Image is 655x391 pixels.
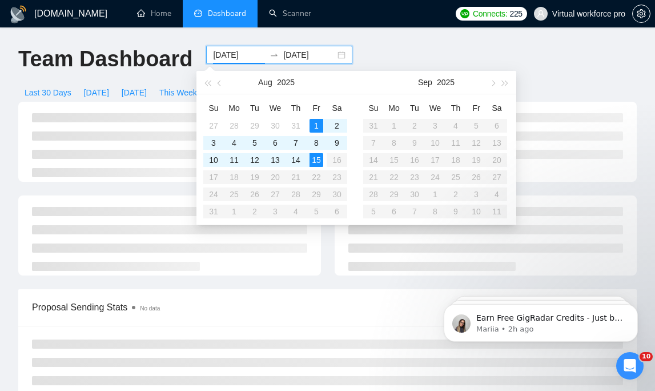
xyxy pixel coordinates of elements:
[194,9,202,17] span: dashboard
[427,280,655,360] iframe: Intercom notifications message
[384,99,404,117] th: Mo
[227,119,241,133] div: 28
[224,134,244,151] td: 2025-08-04
[289,153,303,167] div: 14
[310,119,323,133] div: 1
[310,136,323,150] div: 8
[286,117,306,134] td: 2025-07-31
[268,136,282,150] div: 6
[213,49,265,61] input: Start date
[265,117,286,134] td: 2025-07-30
[286,99,306,117] th: Th
[78,83,115,102] button: [DATE]
[25,86,71,99] span: Last 30 Days
[203,117,224,134] td: 2025-07-27
[509,7,522,20] span: 225
[203,151,224,169] td: 2025-08-10
[270,50,279,59] span: to
[289,136,303,150] div: 7
[269,9,311,18] a: searchScanner
[207,119,220,133] div: 27
[18,46,192,73] h1: Team Dashboard
[159,86,197,99] span: This Week
[327,117,347,134] td: 2025-08-02
[122,86,147,99] span: [DATE]
[330,136,344,150] div: 9
[248,136,262,150] div: 5
[306,151,327,169] td: 2025-08-15
[473,7,507,20] span: Connects:
[244,117,265,134] td: 2025-07-29
[208,9,246,18] span: Dashboard
[32,300,494,314] span: Proposal Sending Stats
[203,134,224,151] td: 2025-08-03
[265,134,286,151] td: 2025-08-06
[137,9,171,18] a: homeHome
[244,134,265,151] td: 2025-08-05
[306,117,327,134] td: 2025-08-01
[632,5,650,23] button: setting
[140,305,160,312] span: No data
[640,352,653,361] span: 10
[277,71,295,94] button: 2025
[224,151,244,169] td: 2025-08-11
[306,99,327,117] th: Fr
[84,86,109,99] span: [DATE]
[283,49,335,61] input: End date
[224,99,244,117] th: Mo
[632,9,650,18] a: setting
[270,50,279,59] span: swap-right
[115,83,153,102] button: [DATE]
[418,71,432,94] button: Sep
[286,151,306,169] td: 2025-08-14
[207,136,220,150] div: 3
[244,151,265,169] td: 2025-08-12
[633,9,650,18] span: setting
[244,99,265,117] th: Tu
[306,134,327,151] td: 2025-08-08
[460,9,469,18] img: upwork-logo.png
[487,99,507,117] th: Sa
[265,99,286,117] th: We
[616,352,644,380] iframe: Intercom live chat
[227,153,241,167] div: 11
[9,5,27,23] img: logo
[445,99,466,117] th: Th
[248,153,262,167] div: 12
[537,10,545,18] span: user
[310,153,323,167] div: 15
[466,99,487,117] th: Fr
[437,71,455,94] button: 2025
[268,153,282,167] div: 13
[327,134,347,151] td: 2025-08-09
[404,99,425,117] th: Tu
[207,153,220,167] div: 10
[18,83,78,102] button: Last 30 Days
[153,83,203,102] button: This Week
[248,119,262,133] div: 29
[258,71,272,94] button: Aug
[224,117,244,134] td: 2025-07-28
[289,119,303,133] div: 31
[286,134,306,151] td: 2025-08-07
[363,99,384,117] th: Su
[227,136,241,150] div: 4
[330,119,344,133] div: 2
[268,119,282,133] div: 30
[203,99,224,117] th: Su
[327,99,347,117] th: Sa
[265,151,286,169] td: 2025-08-13
[425,99,445,117] th: We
